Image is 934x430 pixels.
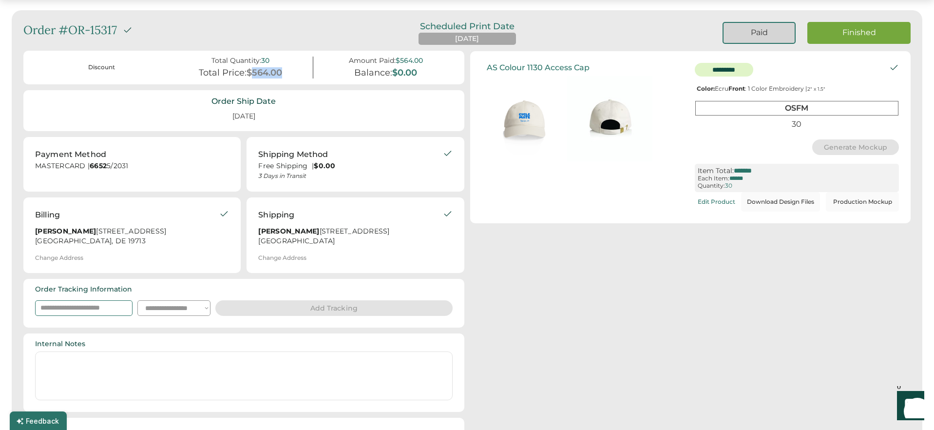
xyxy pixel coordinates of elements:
[698,167,734,175] div: Item Total:
[698,182,725,189] div: Quantity:
[392,68,417,78] div: $0.00
[697,85,715,92] strong: Color:
[35,149,106,160] div: Payment Method
[735,27,783,38] div: Paid
[888,386,930,428] iframe: Front Chat
[35,339,85,349] div: Internal Notes
[199,68,247,78] div: Total Price:
[819,27,899,38] div: Finished
[258,227,442,249] div: [STREET_ADDRESS] [GEOGRAPHIC_DATA]
[215,300,453,316] button: Add Tracking
[695,117,898,131] div: 30
[314,161,335,170] strong: $0.00
[258,209,294,221] div: Shipping
[41,63,162,72] div: Discount
[455,34,479,44] div: [DATE]
[354,68,392,78] div: Balance:
[261,57,269,65] div: 30
[211,57,261,65] div: Total Quantity:
[698,198,735,205] div: Edit Product
[396,57,423,65] div: $564.00
[23,22,117,39] div: Order #OR-15317
[221,108,267,125] div: [DATE]
[807,86,825,92] font: 2" x 1.5"
[482,76,567,161] img: generate-image
[35,285,132,294] div: Order Tracking Information
[741,192,820,212] button: Download Design Files
[258,254,306,261] div: Change Address
[258,227,319,235] strong: [PERSON_NAME]
[247,68,282,78] div: $564.00
[567,76,652,161] img: generate-image
[695,101,898,115] div: OSFM
[35,227,96,235] strong: [PERSON_NAME]
[728,85,745,92] strong: Front
[698,175,729,182] div: Each Item:
[35,161,229,174] div: MASTERCARD | 5/2031
[487,63,590,72] div: AS Colour 1130 Access Cap
[258,172,442,180] div: 3 Days in Transit
[725,182,732,189] div: 30
[35,209,60,221] div: Billing
[695,85,899,92] div: Ecru : 1 Color Embroidery |
[211,96,276,107] div: Order Ship Date
[812,139,899,155] button: Generate Mockup
[90,161,107,170] strong: 6652
[349,57,396,65] div: Amount Paid:
[35,227,219,249] div: [STREET_ADDRESS] [GEOGRAPHIC_DATA], DE 19713
[406,22,528,31] div: Scheduled Print Date
[258,161,442,171] div: Free Shipping |
[258,149,328,160] div: Shipping Method
[826,192,899,212] button: Production Mockup
[35,254,83,261] div: Change Address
